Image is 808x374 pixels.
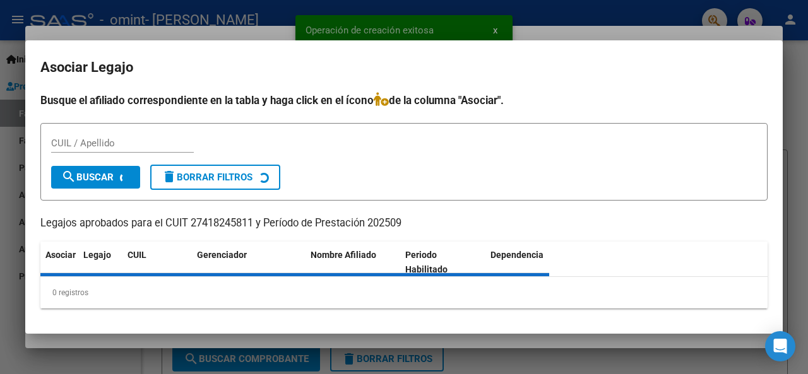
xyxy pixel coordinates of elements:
h2: Asociar Legajo [40,56,768,79]
span: Dependencia [490,250,544,260]
span: CUIL [128,250,146,260]
span: Periodo Habilitado [405,250,448,274]
span: Nombre Afiliado [311,250,376,260]
button: Borrar Filtros [150,165,280,190]
span: Gerenciador [197,250,247,260]
span: Borrar Filtros [162,172,252,183]
datatable-header-cell: CUIL [122,242,192,283]
mat-icon: search [61,169,76,184]
p: Legajos aprobados para el CUIT 27418245811 y Período de Prestación 202509 [40,216,768,231]
datatable-header-cell: Nombre Afiliado [306,242,400,283]
button: Buscar [51,166,140,189]
div: Open Intercom Messenger [765,331,795,361]
div: 0 registros [40,277,768,308]
datatable-header-cell: Legajo [78,242,122,283]
span: Asociar [45,250,76,260]
span: Buscar [61,172,114,183]
datatable-header-cell: Gerenciador [192,242,306,283]
span: Legajo [83,250,111,260]
datatable-header-cell: Periodo Habilitado [400,242,485,283]
datatable-header-cell: Asociar [40,242,78,283]
mat-icon: delete [162,169,177,184]
datatable-header-cell: Dependencia [485,242,580,283]
h4: Busque el afiliado correspondiente en la tabla y haga click en el ícono de la columna "Asociar". [40,92,768,108]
